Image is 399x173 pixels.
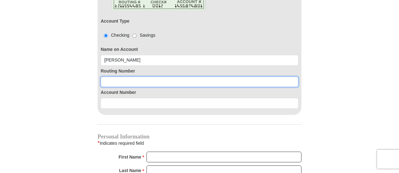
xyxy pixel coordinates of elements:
div: Indicates required field [98,139,301,147]
label: Name on Account [101,46,298,53]
label: Account Type [101,18,130,24]
div: Checking Savings [101,32,155,39]
strong: First Name [119,153,141,161]
h4: Personal Information [98,134,301,139]
label: Account Number [101,89,298,96]
label: Routing Number [101,68,298,74]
